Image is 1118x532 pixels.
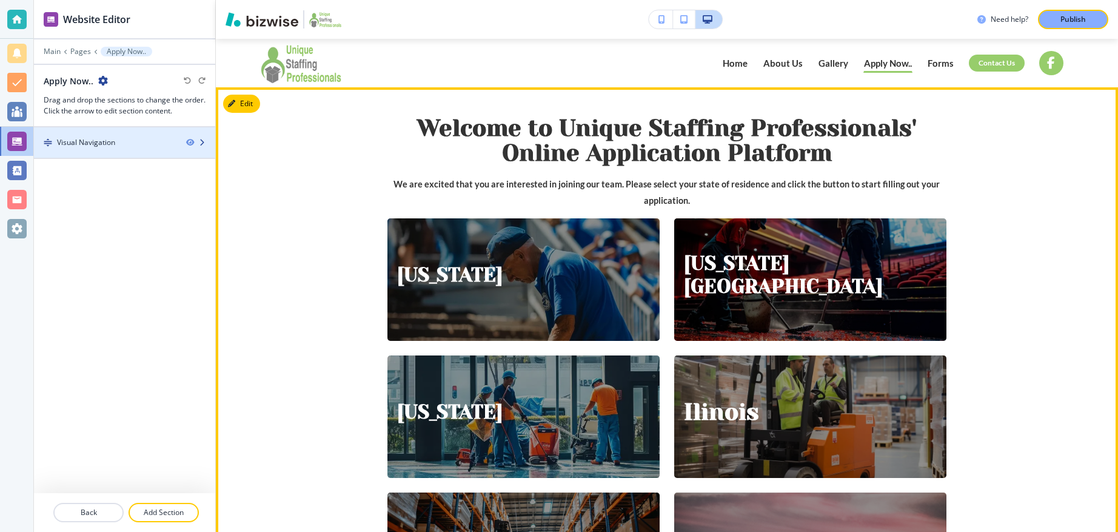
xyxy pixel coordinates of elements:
[684,252,883,298] strong: [US_STATE][GEOGRAPHIC_DATA]
[44,95,206,116] h3: Drag and drop the sections to change the order. Click the arrow to edit section content.
[63,12,130,27] h2: Website Editor
[1060,14,1086,25] p: Publish
[397,401,503,424] p: [US_STATE]
[130,507,198,518] p: Add Section
[818,59,848,68] p: Gallery
[55,507,122,518] p: Back
[53,503,124,522] button: Back
[44,47,61,56] button: Main
[991,14,1028,25] h3: Need help?
[57,137,115,148] div: Visual Navigation
[44,12,58,27] img: editor icon
[44,75,93,87] h2: Apply Now..
[101,47,152,56] button: Apply Now..
[223,95,260,113] button: Edit
[928,59,954,68] p: Forms
[44,138,52,147] img: Drag
[1038,10,1108,29] button: Publish
[107,47,146,56] p: Apply Now..
[763,59,803,68] p: About Us
[417,115,923,166] strong: Welcome to Unique Staffing Professionals' Online Application Platform
[309,10,341,29] img: Your Logo
[969,55,1025,72] a: Contact Us
[261,39,443,87] img: Unique Staffing Professionals
[397,264,503,286] strong: [US_STATE]
[70,47,91,56] button: Pages
[226,12,298,27] img: Bizwise Logo
[34,127,215,158] div: DragVisual Navigation
[684,399,759,425] strong: Ilinois
[864,59,912,68] p: Apply Now..
[393,179,942,206] span: We are excited that you are interested in joining our team. Please select your state of residence...
[129,503,199,522] button: Add Section
[723,59,748,68] p: Home
[1039,51,1063,75] a: Social media account for Facebook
